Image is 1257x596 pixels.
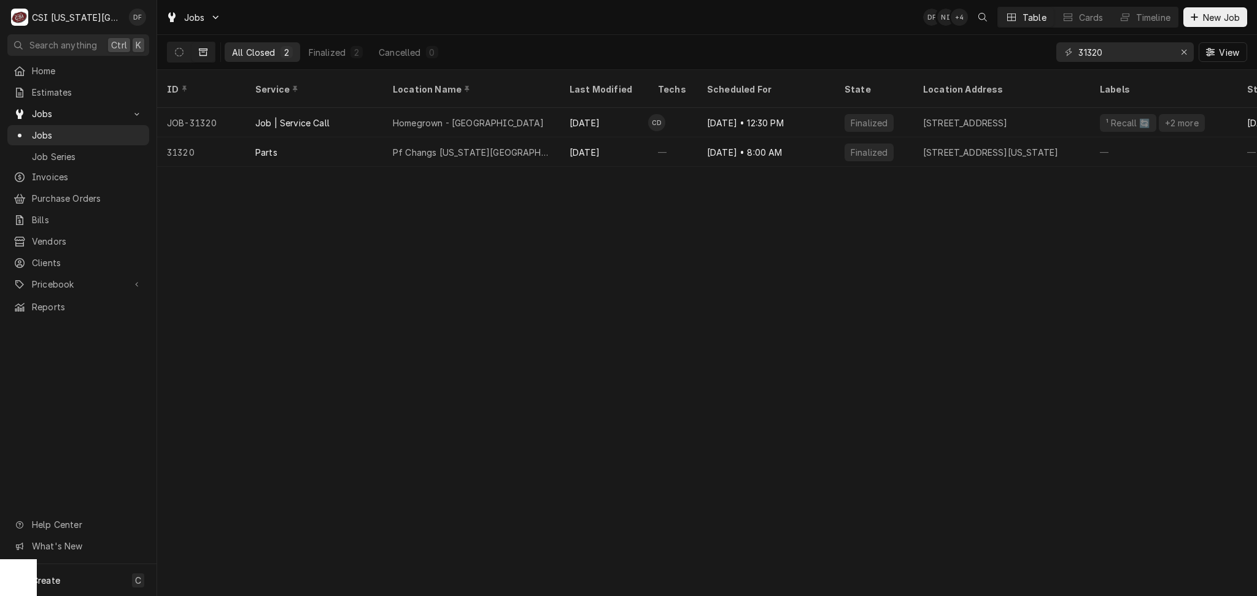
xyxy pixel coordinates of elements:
span: Vendors [32,235,143,248]
div: CSI Kansas City's Avatar [11,9,28,26]
div: Scheduled For [707,83,822,96]
a: Purchase Orders [7,188,149,208]
div: DF [129,9,146,26]
a: Vendors [7,231,149,251]
div: Techs [658,83,687,96]
span: C [135,574,141,587]
a: Home [7,61,149,81]
span: Clients [32,256,143,269]
div: Service [255,83,371,96]
span: What's New [32,540,142,552]
div: ¹ Recall 🔄 [1105,117,1151,129]
div: Finalized [849,146,889,159]
span: Ctrl [111,39,127,52]
span: Purchase Orders [32,192,143,205]
button: Search anythingCtrlK [7,34,149,56]
span: Create [32,575,60,586]
div: 31320 [157,137,246,167]
input: Keyword search [1078,42,1170,62]
a: Reports [7,297,149,317]
span: Reports [32,300,143,313]
span: Pricebook [32,278,125,291]
div: [STREET_ADDRESS] [923,117,1008,129]
div: 0 [428,46,436,59]
div: JOB-31320 [157,108,246,137]
a: Clients [7,253,149,273]
a: Go to Help Center [7,514,149,535]
span: New Job [1201,11,1242,24]
div: Cody Davis's Avatar [648,114,665,131]
span: View [1216,46,1242,59]
div: Location Name [393,83,547,96]
div: Labels [1100,83,1228,96]
div: State [845,83,903,96]
a: Estimates [7,82,149,102]
div: David Fannin's Avatar [923,9,940,26]
a: Go to Pricebook [7,274,149,294]
a: Go to Jobs [161,7,226,28]
span: Search anything [29,39,97,52]
div: Last Modified [570,83,636,96]
div: Parts [255,146,277,159]
span: Jobs [32,129,143,142]
div: + 4 [951,9,968,26]
a: Go to What's New [7,536,149,556]
a: Go to Jobs [7,104,149,124]
div: [STREET_ADDRESS][US_STATE] [923,146,1058,159]
div: DF [923,9,940,26]
button: Erase input [1174,42,1194,62]
span: Jobs [184,11,205,24]
div: Timeline [1136,11,1170,24]
div: CSI [US_STATE][GEOGRAPHIC_DATA] [32,11,122,24]
div: Homegrown - [GEOGRAPHIC_DATA] [393,117,544,129]
div: [DATE] [560,137,648,167]
div: Job | Service Call [255,117,330,129]
div: [DATE] [560,108,648,137]
a: Job Series [7,147,149,167]
div: Finalized [849,117,889,129]
span: K [136,39,141,52]
a: Invoices [7,167,149,187]
span: Invoices [32,170,143,183]
div: — [1090,137,1237,167]
div: Nate Ingram's Avatar [937,9,954,26]
div: Finalized [309,46,346,59]
div: Cancelled [379,46,420,59]
button: Open search [973,7,992,27]
div: CD [648,114,665,131]
div: Pf Changs [US_STATE][GEOGRAPHIC_DATA] - 6700 [393,146,550,159]
div: ID [167,83,233,96]
div: Location Address [923,83,1078,96]
span: Jobs [32,107,125,120]
div: NI [937,9,954,26]
div: +2 more [1164,117,1200,129]
button: New Job [1183,7,1247,27]
div: David Fannin's Avatar [129,9,146,26]
button: View [1199,42,1247,62]
div: 2 [353,46,360,59]
span: Job Series [32,150,143,163]
a: Bills [7,210,149,230]
div: [DATE] • 12:30 PM [697,108,835,137]
div: All Closed [232,46,276,59]
div: Cards [1079,11,1104,24]
span: Bills [32,213,143,226]
div: C [11,9,28,26]
div: 2 [283,46,290,59]
span: Help Center [32,518,142,531]
a: Jobs [7,125,149,145]
div: Table [1023,11,1046,24]
div: [DATE] • 8:00 AM [697,137,835,167]
div: — [648,137,697,167]
span: Home [32,64,143,77]
span: Estimates [32,86,143,99]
